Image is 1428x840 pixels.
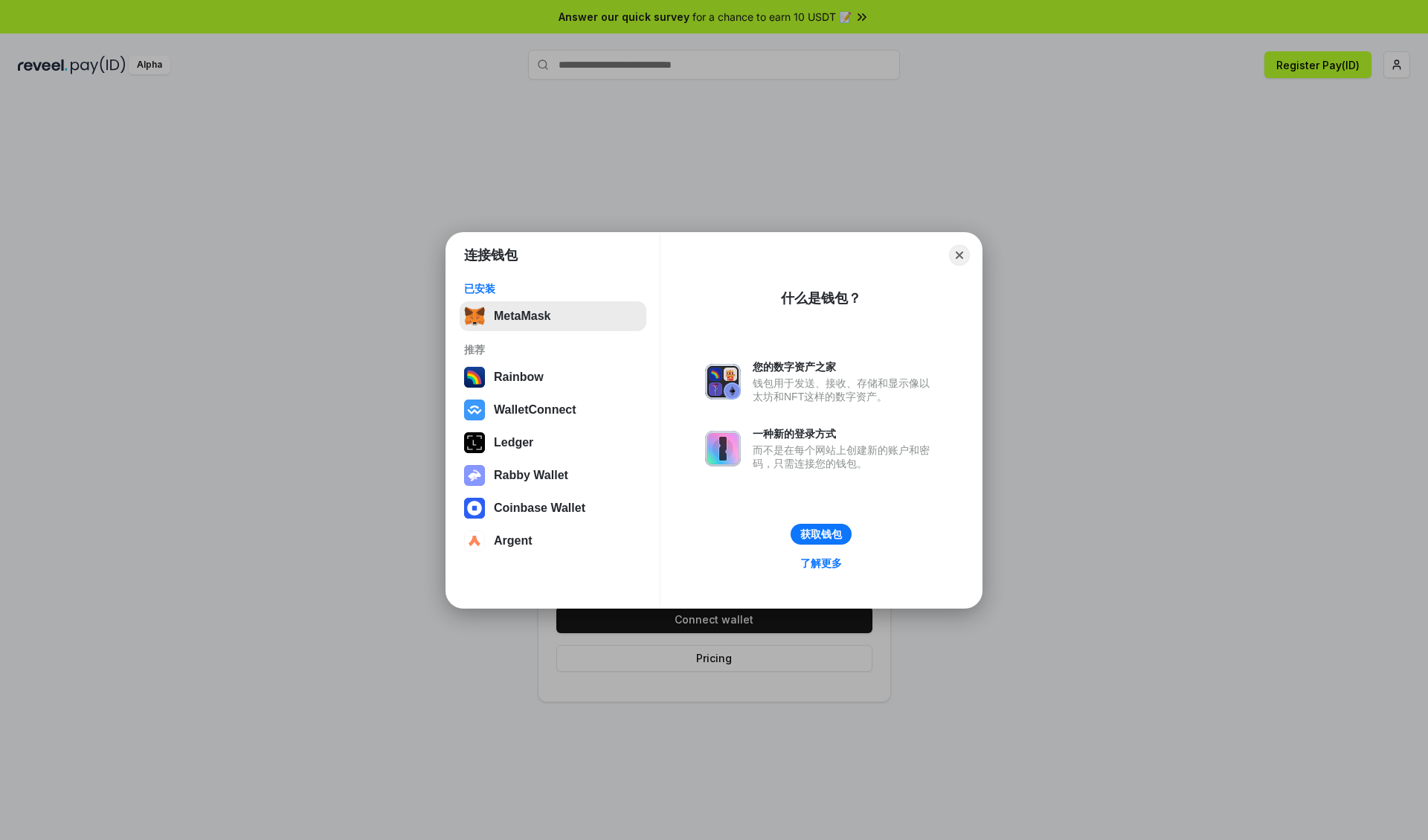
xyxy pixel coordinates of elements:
[460,493,646,523] button: Coinbase Wallet
[460,395,646,425] button: WalletConnect
[753,376,937,403] div: 钱包用于发送、接收、存储和显示像以太坊和NFT这样的数字资产。
[800,557,842,570] div: 了解更多
[464,465,485,486] img: svg+xml,%3Csvg%20xmlns%3D%22http%3A%2F%2Fwww.w3.org%2F2000%2Fsvg%22%20fill%3D%22none%22%20viewBox...
[464,246,518,264] h1: 连接钱包
[460,301,646,331] button: MetaMask
[460,362,646,392] button: Rainbow
[464,530,485,551] img: svg+xml,%3Csvg%20width%3D%2228%22%20height%3D%2228%22%20viewBox%3D%220%200%2028%2028%22%20fill%3D...
[464,343,642,356] div: 推荐
[494,403,576,417] div: WalletConnect
[460,428,646,458] button: Ledger
[791,524,852,545] button: 获取钱包
[791,554,851,573] a: 了解更多
[460,461,646,490] button: Rabby Wallet
[705,364,741,400] img: svg+xml,%3Csvg%20xmlns%3D%22http%3A%2F%2Fwww.w3.org%2F2000%2Fsvg%22%20fill%3D%22none%22%20viewBox...
[460,526,646,556] button: Argent
[705,431,741,467] img: svg+xml,%3Csvg%20xmlns%3D%22http%3A%2F%2Fwww.w3.org%2F2000%2Fsvg%22%20fill%3D%22none%22%20viewBox...
[464,367,485,388] img: svg+xml,%3Csvg%20width%3D%22120%22%20height%3D%22120%22%20viewBox%3D%220%200%20120%20120%22%20fil...
[753,360,937,373] div: 您的数字资产之家
[753,443,937,470] div: 而不是在每个网站上创建新的账户和密码，只需连接您的钱包。
[494,436,533,449] div: Ledger
[800,528,842,541] div: 获取钱包
[753,427,937,440] div: 一种新的登录方式
[949,245,970,266] button: Close
[494,469,568,482] div: Rabby Wallet
[494,371,544,384] div: Rainbow
[494,534,533,548] div: Argent
[781,289,861,307] div: 什么是钱包？
[494,310,550,323] div: MetaMask
[494,501,585,515] div: Coinbase Wallet
[464,498,485,519] img: svg+xml,%3Csvg%20width%3D%2228%22%20height%3D%2228%22%20viewBox%3D%220%200%2028%2028%22%20fill%3D...
[464,432,485,453] img: svg+xml,%3Csvg%20xmlns%3D%22http%3A%2F%2Fwww.w3.org%2F2000%2Fsvg%22%20width%3D%2228%22%20height%3...
[464,400,485,420] img: svg+xml,%3Csvg%20width%3D%2228%22%20height%3D%2228%22%20viewBox%3D%220%200%2028%2028%22%20fill%3D...
[464,282,642,295] div: 已安装
[464,306,485,327] img: svg+xml,%3Csvg%20fill%3D%22none%22%20height%3D%2233%22%20viewBox%3D%220%200%2035%2033%22%20width%...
